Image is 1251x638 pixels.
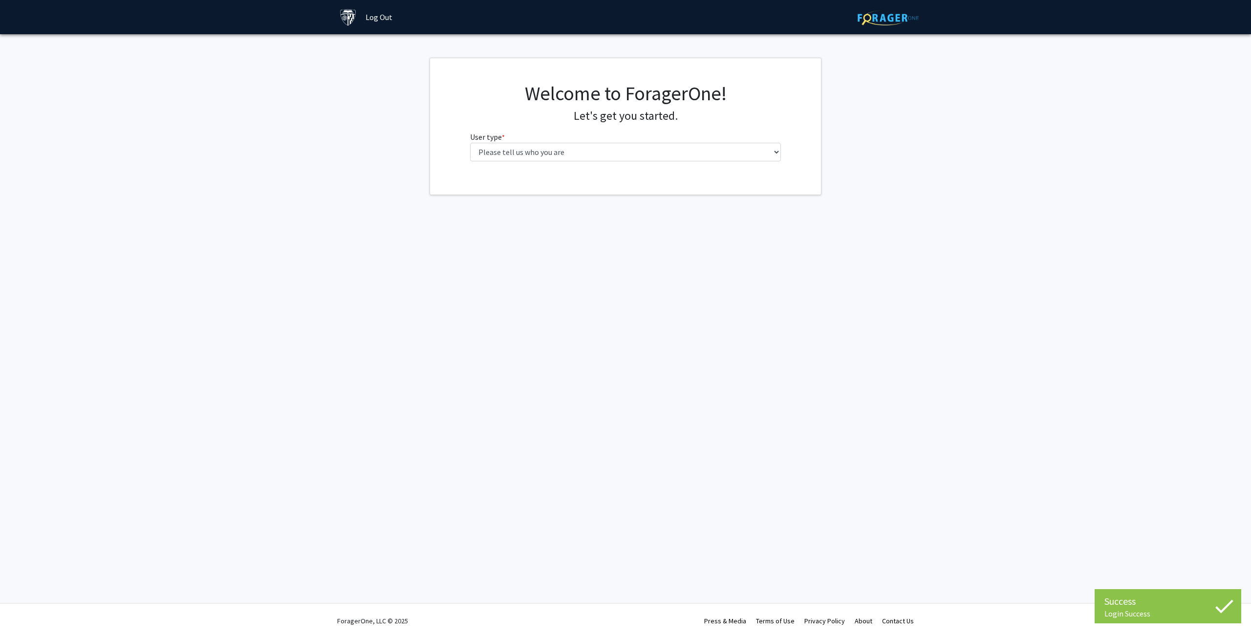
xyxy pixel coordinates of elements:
[470,109,781,123] h4: Let's get you started.
[470,131,505,143] label: User type
[756,616,795,625] a: Terms of Use
[337,604,408,638] div: ForagerOne, LLC © 2025
[704,616,746,625] a: Press & Media
[804,616,845,625] a: Privacy Policy
[470,82,781,105] h1: Welcome to ForagerOne!
[340,9,357,26] img: Johns Hopkins University Logo
[882,616,914,625] a: Contact Us
[1104,609,1231,618] div: Login Success
[858,10,919,25] img: ForagerOne Logo
[855,616,872,625] a: About
[1104,594,1231,609] div: Success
